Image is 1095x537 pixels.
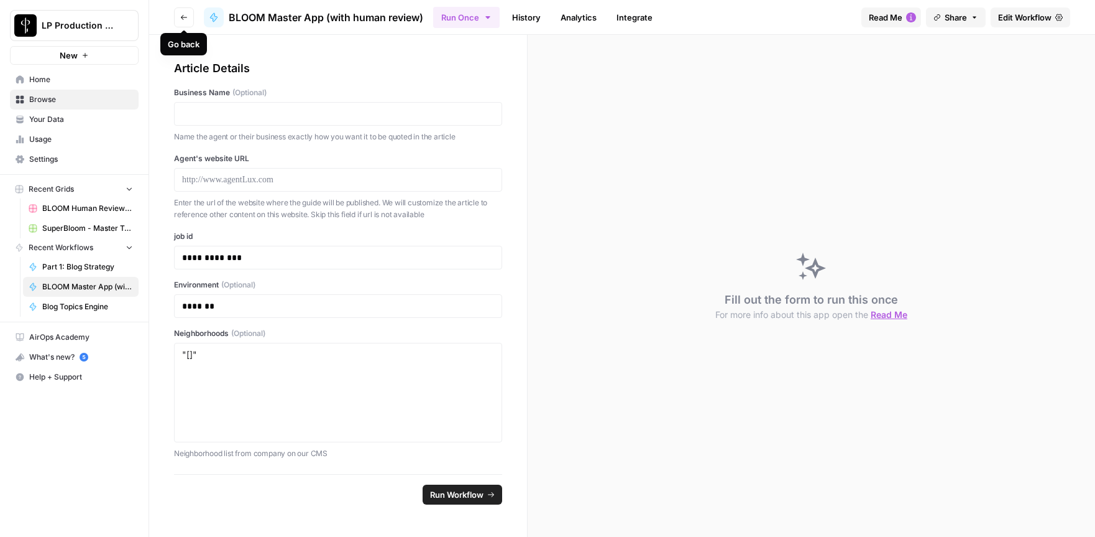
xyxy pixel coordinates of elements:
span: Run Workflow [430,488,483,501]
span: LP Production Workloads [42,19,117,32]
a: Blog Topics Engine [23,297,139,317]
button: Recent Grids [10,180,139,198]
a: AirOps Academy [10,327,139,347]
button: Read Me [861,7,921,27]
a: Settings [10,149,139,169]
button: Run Workflow [423,485,502,505]
a: 5 [80,353,88,362]
span: (Optional) [231,328,265,339]
a: BLOOM Master App (with human review) [23,277,139,297]
div: Fill out the form to run this once [715,291,907,321]
label: Agent's website URL [174,153,502,164]
a: Analytics [553,7,604,27]
a: BLOOM Human Review (ver2) [23,198,139,218]
img: LP Production Workloads Logo [14,14,37,37]
span: Browse [29,94,133,105]
span: Edit Workflow [998,11,1051,24]
button: Recent Workflows [10,238,139,257]
p: Name the agent or their business exactly how you want it to be quoted in the article [174,131,502,143]
span: AirOps Academy [29,332,133,343]
button: Run Once [433,7,500,28]
a: History [505,7,548,27]
span: Home [29,74,133,85]
text: 5 [82,354,85,360]
span: SuperBloom - Master Topic List [42,223,133,234]
textarea: "[]" [182,348,494,437]
a: BLOOM Master App (with human review) [204,7,423,27]
button: Workspace: LP Production Workloads [10,10,139,41]
span: Help + Support [29,371,133,383]
span: Blog Topics Engine [42,301,133,312]
button: For more info about this app open the Read Me [715,309,907,321]
span: Read Me [869,11,902,24]
a: Home [10,70,139,90]
a: Edit Workflow [991,7,1070,27]
span: Settings [29,154,133,165]
button: Help + Support [10,367,139,387]
span: BLOOM Human Review (ver2) [42,203,133,214]
a: Integrate [609,7,660,27]
a: SuperBloom - Master Topic List [23,218,139,238]
a: Your Data [10,110,139,129]
button: Share [926,7,986,27]
span: Recent Workflows [29,242,93,253]
a: Usage [10,129,139,149]
label: Neighborhoods [174,328,502,339]
span: Read Me [871,309,907,320]
p: Neighborhood list from company on our CMS [174,447,502,460]
button: What's new? 5 [10,347,139,367]
button: New [10,46,139,65]
span: (Optional) [232,87,267,98]
span: Your Data [29,114,133,125]
label: Business Name [174,87,502,98]
span: BLOOM Master App (with human review) [229,10,423,25]
span: Recent Grids [29,184,74,195]
a: Browse [10,90,139,110]
label: Environment [174,279,502,291]
div: Article Details [174,60,502,77]
p: Enter the url of the website where the guide will be published. We will customize the article to ... [174,197,502,221]
span: Usage [29,134,133,145]
span: BLOOM Master App (with human review) [42,281,133,292]
div: What's new? [11,348,138,367]
a: Part 1: Blog Strategy [23,257,139,277]
span: Share [945,11,967,24]
span: Part 1: Blog Strategy [42,261,133,273]
label: job id [174,231,502,242]
span: New [60,49,78,62]
span: (Optional) [221,279,255,291]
